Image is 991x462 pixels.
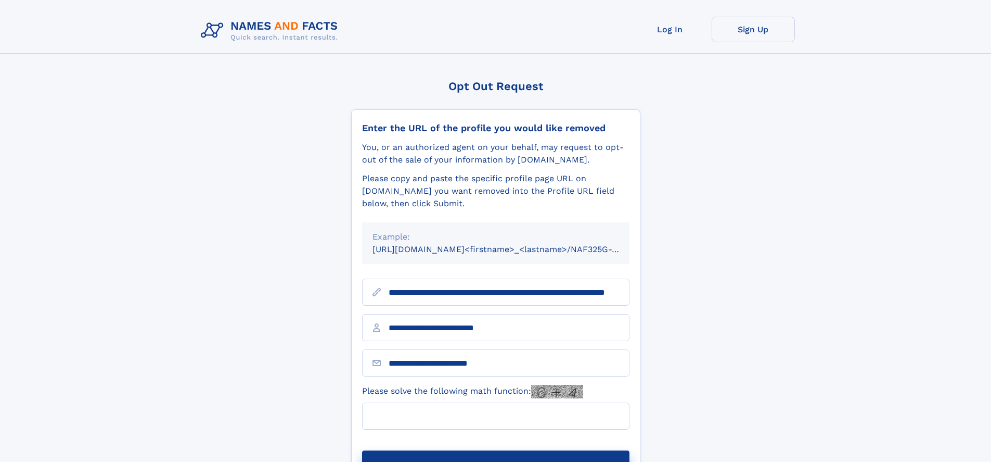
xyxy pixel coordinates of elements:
[362,141,629,166] div: You, or an authorized agent on your behalf, may request to opt-out of the sale of your informatio...
[712,17,795,42] a: Sign Up
[628,17,712,42] a: Log In
[362,122,629,134] div: Enter the URL of the profile you would like removed
[197,17,346,45] img: Logo Names and Facts
[362,172,629,210] div: Please copy and paste the specific profile page URL on [DOMAIN_NAME] you want removed into the Pr...
[351,80,640,93] div: Opt Out Request
[362,385,583,398] label: Please solve the following math function:
[372,231,619,243] div: Example:
[372,244,649,254] small: [URL][DOMAIN_NAME]<firstname>_<lastname>/NAF325G-xxxxxxxx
